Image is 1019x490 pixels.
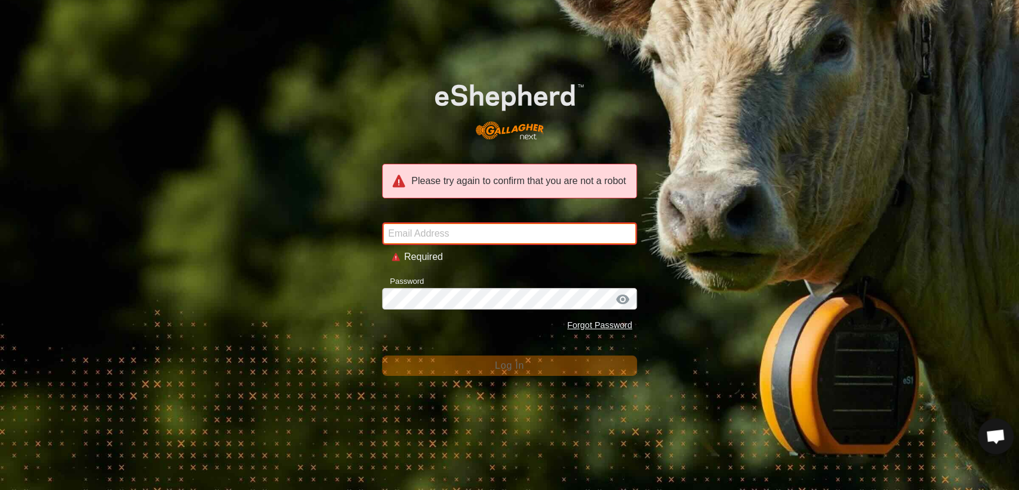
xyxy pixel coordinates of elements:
img: E-shepherd Logo [408,63,611,149]
div: Required [404,250,627,264]
button: Log In [382,356,637,376]
label: Password [382,275,424,287]
input: Email Address [382,222,637,245]
div: Please try again to confirm that you are not a robot [382,164,637,198]
div: Open chat [978,418,1014,454]
span: Log In [495,360,524,370]
a: Forgot Password [567,320,632,330]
